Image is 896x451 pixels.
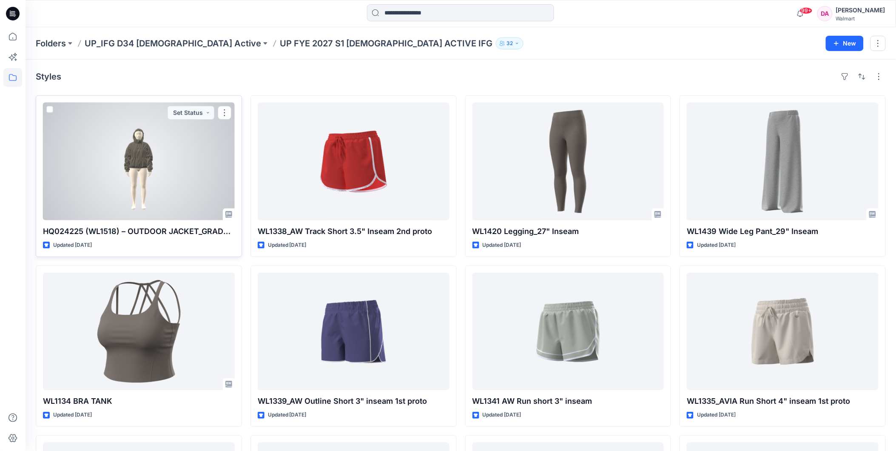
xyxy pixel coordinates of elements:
[268,241,307,250] p: Updated [DATE]
[472,103,664,220] a: WL1420 Legging_27" Inseam
[687,395,879,407] p: WL1335_AVIA Run Short 4" inseam 1st proto
[687,225,879,237] p: WL1439 Wide Leg Pant_29" Inseam
[472,395,664,407] p: WL1341 AW Run short 3" inseam
[43,225,235,237] p: HQ024225 (WL1518) – OUTDOOR JACKET_GRADE VERIFICATION
[53,241,92,250] p: Updated [DATE]
[800,7,813,14] span: 99+
[258,273,449,391] a: WL1339_AW Outline Short 3" inseam 1st proto
[836,5,885,15] div: [PERSON_NAME]
[472,225,664,237] p: WL1420 Legging_27" Inseam
[817,6,833,21] div: DA
[483,241,521,250] p: Updated [DATE]
[280,37,492,49] p: UP FYE 2027 S1 [DEMOGRAPHIC_DATA] ACTIVE IFG
[258,395,449,407] p: WL1339_AW Outline Short 3" inseam 1st proto
[697,241,736,250] p: Updated [DATE]
[36,37,66,49] a: Folders
[85,37,261,49] a: UP_IFG D34 [DEMOGRAPHIC_DATA] Active
[53,411,92,420] p: Updated [DATE]
[836,15,885,22] div: Walmart
[826,36,864,51] button: New
[483,411,521,420] p: Updated [DATE]
[258,225,449,237] p: WL1338_AW Track Short 3.5" Inseam 2nd proto
[687,103,879,220] a: WL1439 Wide Leg Pant_29" Inseam
[43,395,235,407] p: WL1134 BRA TANK
[258,103,449,220] a: WL1338_AW Track Short 3.5" Inseam 2nd proto
[496,37,523,49] button: 32
[268,411,307,420] p: Updated [DATE]
[43,273,235,391] a: WL1134 BRA TANK
[687,273,879,391] a: WL1335_AVIA Run Short 4" inseam 1st proto
[43,103,235,220] a: HQ024225 (WL1518) – OUTDOOR JACKET_GRADE VERIFICATION
[36,71,61,82] h4: Styles
[506,39,513,48] p: 32
[697,411,736,420] p: Updated [DATE]
[472,273,664,391] a: WL1341 AW Run short 3" inseam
